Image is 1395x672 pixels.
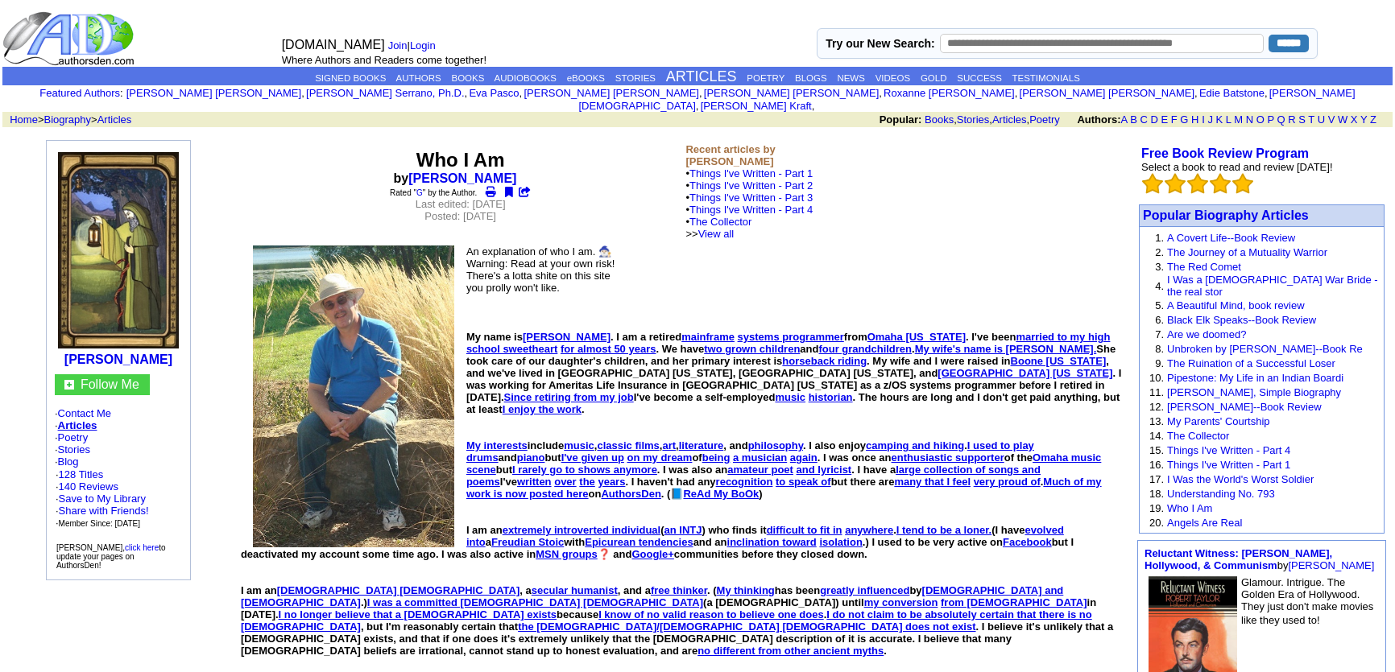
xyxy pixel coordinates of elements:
[1216,113,1223,126] a: K
[561,451,624,464] a: I've given up
[1143,208,1309,222] a: Popular Biography Articles
[733,451,787,464] a: a musician
[578,87,1355,112] a: [PERSON_NAME] [DEMOGRAPHIC_DATA]
[941,596,1087,608] a: from [DEMOGRAPHIC_DATA]
[466,439,528,451] a: My interests
[1077,113,1120,126] b: Authors:
[39,87,122,99] font: :
[1020,87,1194,99] a: [PERSON_NAME] [PERSON_NAME]
[4,113,131,126] font: > >
[1130,113,1137,126] a: B
[1226,113,1231,126] a: L
[1232,173,1253,194] img: bigemptystars.png
[56,468,149,529] font: · ·
[666,68,737,85] a: ARTICLES
[466,439,676,451] span: include , ,
[702,89,704,98] font: i
[467,89,469,98] font: i
[1145,547,1374,571] font: by
[408,171,516,185] a: [PERSON_NAME]
[880,113,1391,126] font: , , ,
[81,377,139,391] a: Follow Me
[1288,559,1374,571] a: [PERSON_NAME]
[1241,576,1373,626] font: Glamour. Intrigue. The Golden Era of Hollywood. They just don't make movies like they used to!
[56,543,166,570] font: [PERSON_NAME], to update your pages on AuthorsDen!
[1288,113,1295,126] a: R
[1155,343,1164,355] font: 8.
[416,198,506,222] font: Last edited: [DATE] Posted: [DATE]
[59,505,149,517] a: Share with Friends!
[1298,113,1306,126] a: S
[282,54,486,66] font: Where Authors and Readers come together!
[1149,415,1164,427] font: 13.
[1003,536,1052,548] a: Facebook
[698,102,700,111] font: i
[503,403,582,415] a: I enjoy the work
[394,171,528,185] b: by
[56,493,149,529] font: · · ·
[466,331,1121,415] span: My name is . I am a retired from . I've been . We have and . She took care of our daughter's chil...
[518,620,975,633] a: the [DEMOGRAPHIC_DATA]/[DEMOGRAPHIC_DATA] [DEMOGRAPHIC_DATA] does not exist
[704,87,879,99] a: [PERSON_NAME] [PERSON_NAME]
[896,524,991,536] a: I tend to be a loner.
[685,204,813,240] font: •
[601,488,660,500] a: AuthorsDen
[64,352,172,366] b: [PERSON_NAME]
[367,596,703,608] a: I was a committed [DEMOGRAPHIC_DATA] [DEMOGRAPHIC_DATA]
[826,37,934,50] label: Try our New Search:
[685,192,813,240] font: •
[1167,473,1314,485] a: I Was the World's Worst Soldier
[58,431,89,443] a: Poetry
[747,73,784,83] a: POETRY
[567,73,605,83] a: eBOOKS
[717,584,775,596] a: My thinking
[698,228,735,240] a: View all
[689,179,813,192] a: Things I've Written - Part 2
[39,87,120,99] a: Featured Authors
[598,476,625,488] a: years
[59,480,118,493] a: 140 Reviews
[416,149,505,171] font: Who I Am
[701,100,812,112] a: [PERSON_NAME] Kraft
[59,468,104,480] a: 128 Titles
[880,113,922,126] b: Popular:
[1256,113,1265,126] a: O
[1167,372,1343,384] a: Pipestone: My Life in an Indian Boardi
[837,73,865,83] a: NEWS
[1202,113,1205,126] a: I
[241,584,1113,657] span: I am an , a , and a . ( has been by .) (a [DEMOGRAPHIC_DATA]) until in [DATE]. because . , but I'...
[564,439,594,451] a: music
[809,391,853,403] a: historian
[967,439,1034,451] a: I used to play
[1351,113,1358,126] a: X
[125,543,159,552] a: click here
[1167,430,1229,442] a: The Collector
[974,476,1041,488] a: very proud of
[282,38,385,52] font: [DOMAIN_NAME]
[957,73,1002,83] a: SUCCESS
[1121,113,1128,126] a: A
[59,519,141,528] font: Member Since: [DATE]
[1012,73,1079,83] a: TESTIMONIALS
[1191,113,1198,126] a: H
[651,584,707,596] a: free thinker
[1268,89,1269,98] font: i
[1141,146,1309,160] a: Free Book Review Program
[1141,161,1333,173] font: Select a book to read and review [DATE]!
[466,245,615,294] font: An explanation of who I am. 🧙🏻‍♂️ Warning: Read at your own risk! There's a lotta shite on this s...
[466,476,1102,500] a: Much of my work is now posted here
[819,536,862,548] a: isolation
[738,331,844,343] a: systems programmer
[1167,357,1335,369] a: The Ruination of a Successful Loser
[503,524,661,536] a: extremely introverted individual
[704,343,800,355] a: two grown children
[1328,113,1335,126] a: V
[579,476,595,488] a: the
[892,451,1004,464] a: enthusiastic supporter
[59,493,146,505] a: Save to My Library
[561,343,656,355] a: for almost 50 years
[790,451,818,464] a: again
[685,167,813,240] font: •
